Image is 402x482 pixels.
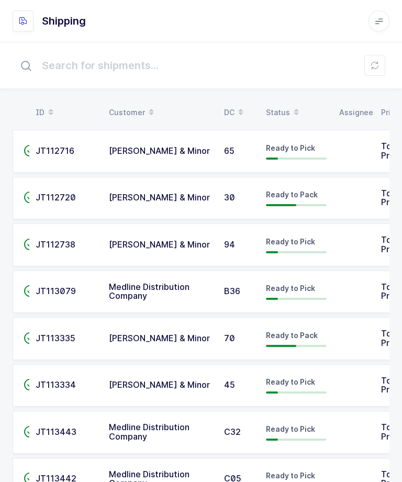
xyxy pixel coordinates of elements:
span: JT112738 [36,239,75,250]
div: DC [224,104,253,121]
span: JT113443 [36,427,76,437]
span: [PERSON_NAME] & Minor [109,145,210,156]
span: Ready to Pick [266,284,315,293]
span:  [24,333,36,343]
span:  [24,379,36,390]
h1: Shipping [42,13,86,29]
span: [PERSON_NAME] & Minor [109,239,210,250]
span: Ready to Pick [266,237,315,246]
span: Ready to Pick [266,424,315,433]
span: 65 [224,145,234,156]
span: [PERSON_NAME] & Minor [109,192,210,203]
span: Medline Distribution Company [109,282,189,301]
span: JT113335 [36,333,75,343]
span:  [24,145,36,156]
div: ID [36,104,96,121]
span: B36 [224,286,240,296]
span: Ready to Pack [266,190,318,199]
span: JT113334 [36,379,76,390]
input: Search for shipments... [13,49,389,82]
span: Ready to Pick [266,471,315,480]
span: JT113079 [36,286,76,296]
span:  [24,239,36,250]
span: Ready to Pick [266,377,315,386]
div: Status [266,104,327,121]
span: [PERSON_NAME] & Minor [109,333,210,343]
span: 30 [224,192,235,203]
span:  [24,286,36,296]
span: C32 [224,427,241,437]
span: JT112720 [36,192,76,203]
div: Customer [109,104,211,121]
span: Ready to Pick [266,143,315,152]
span: [PERSON_NAME] & Minor [109,379,210,390]
span: Medline Distribution Company [109,422,189,442]
span:  [24,427,36,437]
span: 70 [224,333,235,343]
div: Assignee [339,104,368,121]
span: 94 [224,239,235,250]
span:  [24,192,36,203]
span: Ready to Pack [266,331,318,340]
span: JT112716 [36,145,74,156]
span: 45 [224,379,235,390]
